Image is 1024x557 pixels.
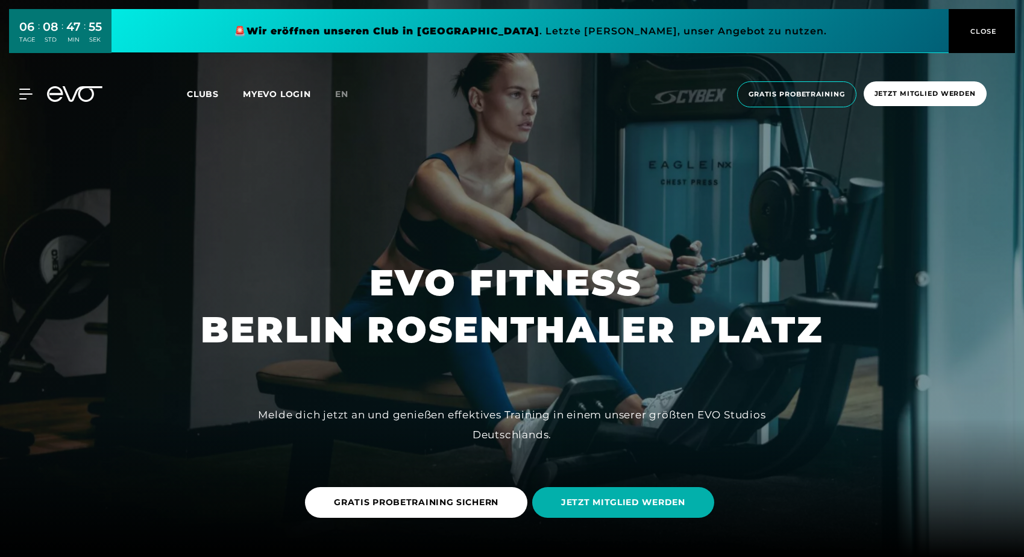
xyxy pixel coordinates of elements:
div: MIN [66,36,81,44]
span: CLOSE [967,26,997,37]
div: : [38,19,40,51]
a: en [335,87,363,101]
div: Melde dich jetzt an und genießen effektives Training in einem unserer größten EVO Studios Deutsch... [241,405,784,444]
h1: EVO FITNESS BERLIN ROSENTHALER PLATZ [201,259,823,353]
a: JETZT MITGLIED WERDEN [532,478,719,527]
a: Gratis Probetraining [733,81,860,107]
div: SEK [89,36,102,44]
div: STD [43,36,58,44]
button: CLOSE [949,9,1015,53]
span: GRATIS PROBETRAINING SICHERN [334,496,498,509]
div: 47 [66,18,81,36]
div: 08 [43,18,58,36]
a: MYEVO LOGIN [243,89,311,99]
div: : [61,19,63,51]
span: Jetzt Mitglied werden [875,89,976,99]
span: JETZT MITGLIED WERDEN [561,496,685,509]
a: GRATIS PROBETRAINING SICHERN [305,478,532,527]
div: 06 [19,18,35,36]
div: TAGE [19,36,35,44]
div: : [84,19,86,51]
span: Clubs [187,89,219,99]
span: Gratis Probetraining [749,89,845,99]
span: en [335,89,348,99]
a: Jetzt Mitglied werden [860,81,990,107]
a: Clubs [187,88,243,99]
div: 55 [89,18,102,36]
